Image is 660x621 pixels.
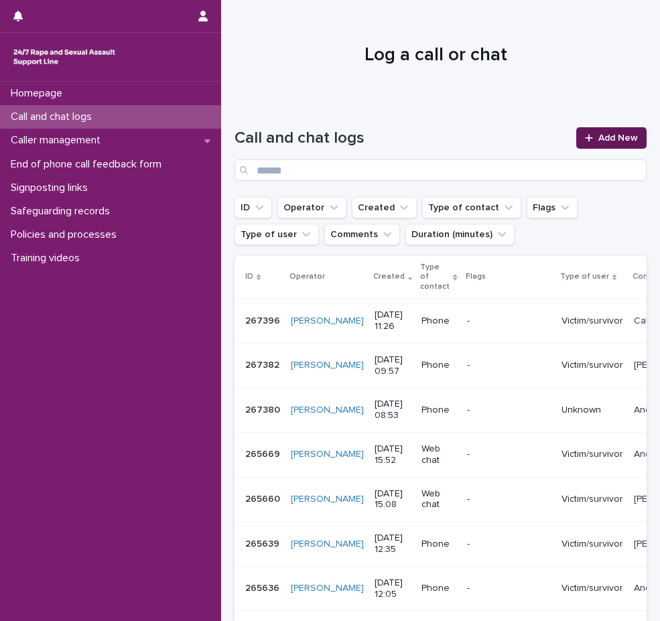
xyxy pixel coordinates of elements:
p: 267382 [245,357,282,371]
p: 265639 [245,536,282,550]
p: 265669 [245,446,283,460]
a: Add New [576,127,647,149]
p: [DATE] 12:35 [375,533,411,555]
button: Duration (minutes) [405,224,515,245]
p: [DATE] 08:53 [375,399,411,421]
p: Phone [421,539,456,550]
p: Call and chat logs [5,111,103,123]
input: Search [235,159,647,181]
button: Flags [527,197,578,218]
p: ID [245,269,253,284]
p: Victim/survivor [562,360,623,371]
p: Victim/survivor [562,316,623,327]
p: Phone [421,583,456,594]
p: [DATE] 15:52 [375,443,411,466]
p: 265660 [245,491,283,505]
button: Type of contact [422,197,521,218]
p: - [467,583,551,594]
p: - [467,494,551,505]
p: 267396 [245,313,283,327]
p: Phone [421,405,456,416]
a: [PERSON_NAME] [291,360,364,371]
p: - [467,360,551,371]
p: Type of user [560,269,609,284]
p: [DATE] 11:26 [375,309,411,332]
p: - [467,316,551,327]
p: End of phone call feedback form [5,158,172,171]
button: Comments [324,224,400,245]
p: Operator [289,269,325,284]
p: Created [373,269,405,284]
p: - [467,405,551,416]
p: Homepage [5,87,73,100]
a: [PERSON_NAME] [291,449,364,460]
p: [DATE] 12:05 [375,577,411,600]
a: [PERSON_NAME] [291,316,364,327]
p: [DATE] 09:57 [375,354,411,377]
p: Phone [421,360,456,371]
p: Web chat [421,443,456,466]
p: - [467,539,551,550]
button: Type of user [235,224,319,245]
span: Add New [598,133,638,143]
button: Operator [277,197,346,218]
p: Safeguarding records [5,205,121,218]
button: ID [235,197,272,218]
p: Victim/survivor [562,539,623,550]
p: Web chat [421,488,456,511]
p: 265636 [245,580,282,594]
p: Victim/survivor [562,494,623,505]
button: Created [352,197,417,218]
p: Training videos [5,252,90,265]
p: Phone [421,316,456,327]
p: Flags [466,269,486,284]
p: Caller management [5,134,111,147]
p: Victim/survivor [562,583,623,594]
p: - [467,449,551,460]
a: [PERSON_NAME] [291,405,364,416]
p: Victim/survivor [562,449,623,460]
h1: Call and chat logs [235,129,568,148]
h1: Log a call or chat [235,44,637,67]
p: [DATE] 15:08 [375,488,411,511]
p: Signposting links [5,182,98,194]
a: [PERSON_NAME] [291,494,364,505]
a: [PERSON_NAME] [291,539,364,550]
img: rhQMoQhaT3yELyF149Cw [11,44,118,70]
a: [PERSON_NAME] [291,583,364,594]
p: Unknown [562,405,623,416]
p: Type of contact [420,260,450,294]
p: 267380 [245,402,283,416]
p: Policies and processes [5,228,127,241]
